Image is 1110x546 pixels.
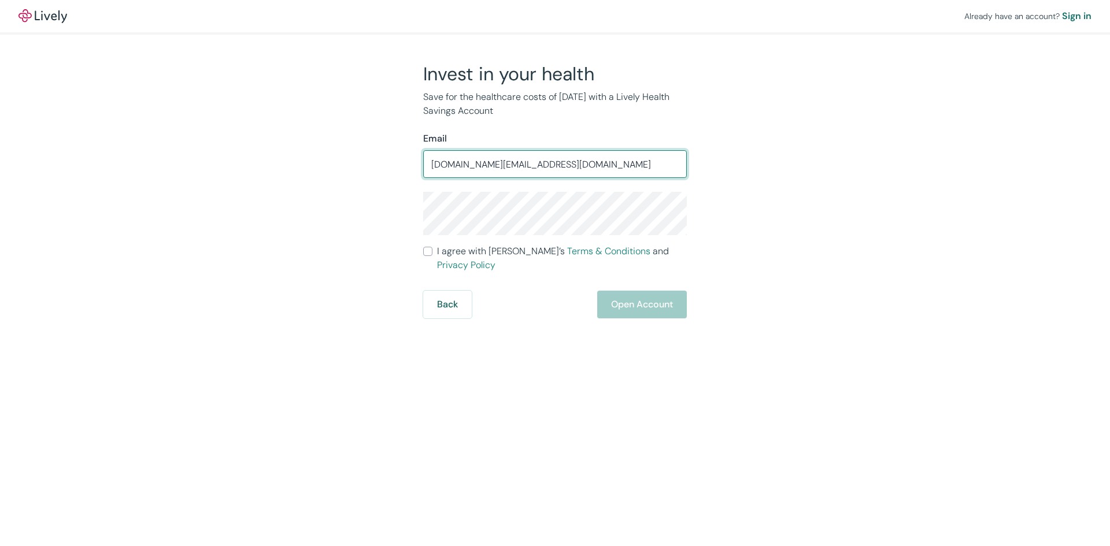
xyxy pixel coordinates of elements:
a: Terms & Conditions [567,245,650,257]
a: LivelyLively [18,9,67,23]
label: Email [423,132,447,146]
h2: Invest in your health [423,62,687,86]
a: Sign in [1062,9,1091,23]
div: Already have an account? [964,9,1091,23]
button: Back [423,291,472,318]
a: Privacy Policy [437,259,495,271]
span: I agree with [PERSON_NAME]’s and [437,244,687,272]
img: Lively [18,9,67,23]
p: Save for the healthcare costs of [DATE] with a Lively Health Savings Account [423,90,687,118]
